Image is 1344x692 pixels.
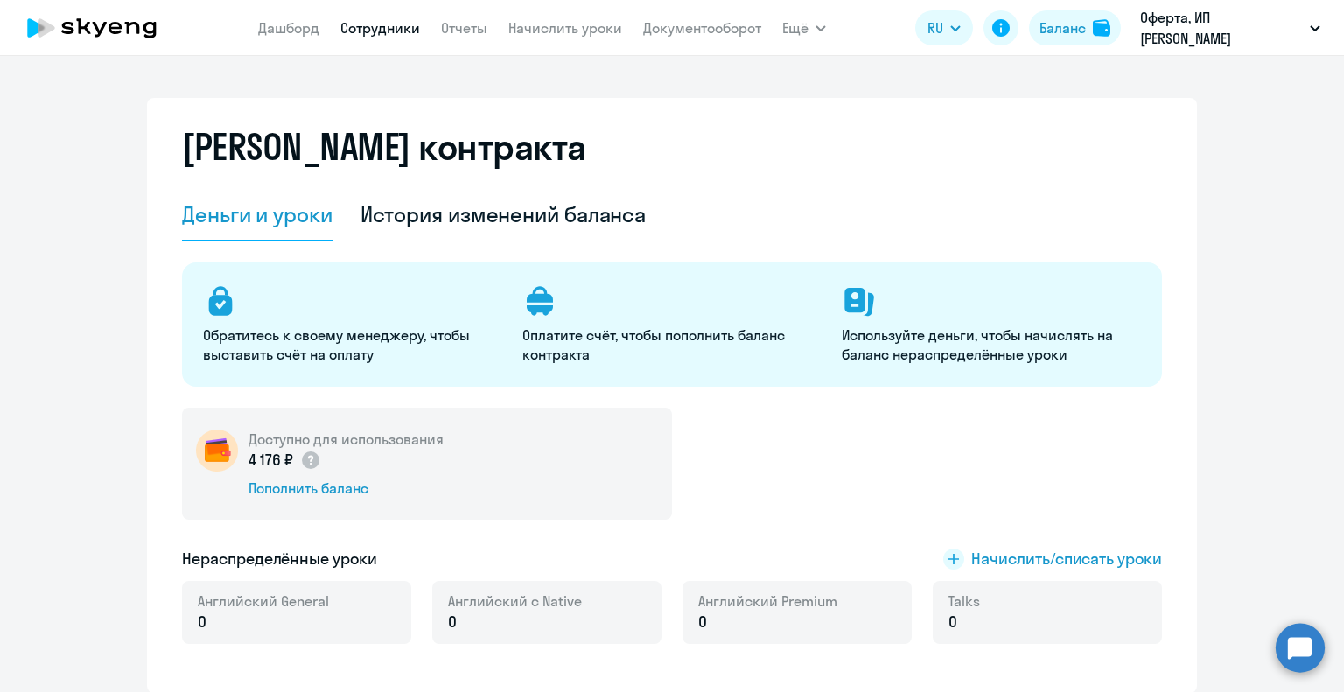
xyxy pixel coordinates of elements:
[182,200,332,228] div: Деньги и уроки
[1039,17,1086,38] div: Баланс
[508,19,622,37] a: Начислить уроки
[258,19,319,37] a: Дашборд
[948,591,980,611] span: Talks
[196,430,238,472] img: wallet-circle.png
[948,611,957,633] span: 0
[203,325,501,364] p: Обратитесь к своему менеджеру, чтобы выставить счёт на оплату
[1093,19,1110,37] img: balance
[927,17,943,38] span: RU
[971,548,1162,570] span: Начислить/списать уроки
[915,10,973,45] button: RU
[441,19,487,37] a: Отчеты
[1029,10,1121,45] button: Балансbalance
[182,548,377,570] h5: Нераспределённые уроки
[1140,7,1303,49] p: Оферта, ИП [PERSON_NAME]
[360,200,647,228] div: История изменений баланса
[448,611,457,633] span: 0
[248,430,444,449] h5: Доступно для использования
[198,591,329,611] span: Английский General
[340,19,420,37] a: Сотрудники
[782,10,826,45] button: Ещё
[248,479,444,498] div: Пополнить баланс
[182,126,586,168] h2: [PERSON_NAME] контракта
[698,611,707,633] span: 0
[248,449,321,472] p: 4 176 ₽
[643,19,761,37] a: Документооборот
[842,325,1140,364] p: Используйте деньги, чтобы начислять на баланс нераспределённые уроки
[1131,7,1329,49] button: Оферта, ИП [PERSON_NAME]
[448,591,582,611] span: Английский с Native
[698,591,837,611] span: Английский Premium
[198,611,206,633] span: 0
[522,325,821,364] p: Оплатите счёт, чтобы пополнить баланс контракта
[782,17,808,38] span: Ещё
